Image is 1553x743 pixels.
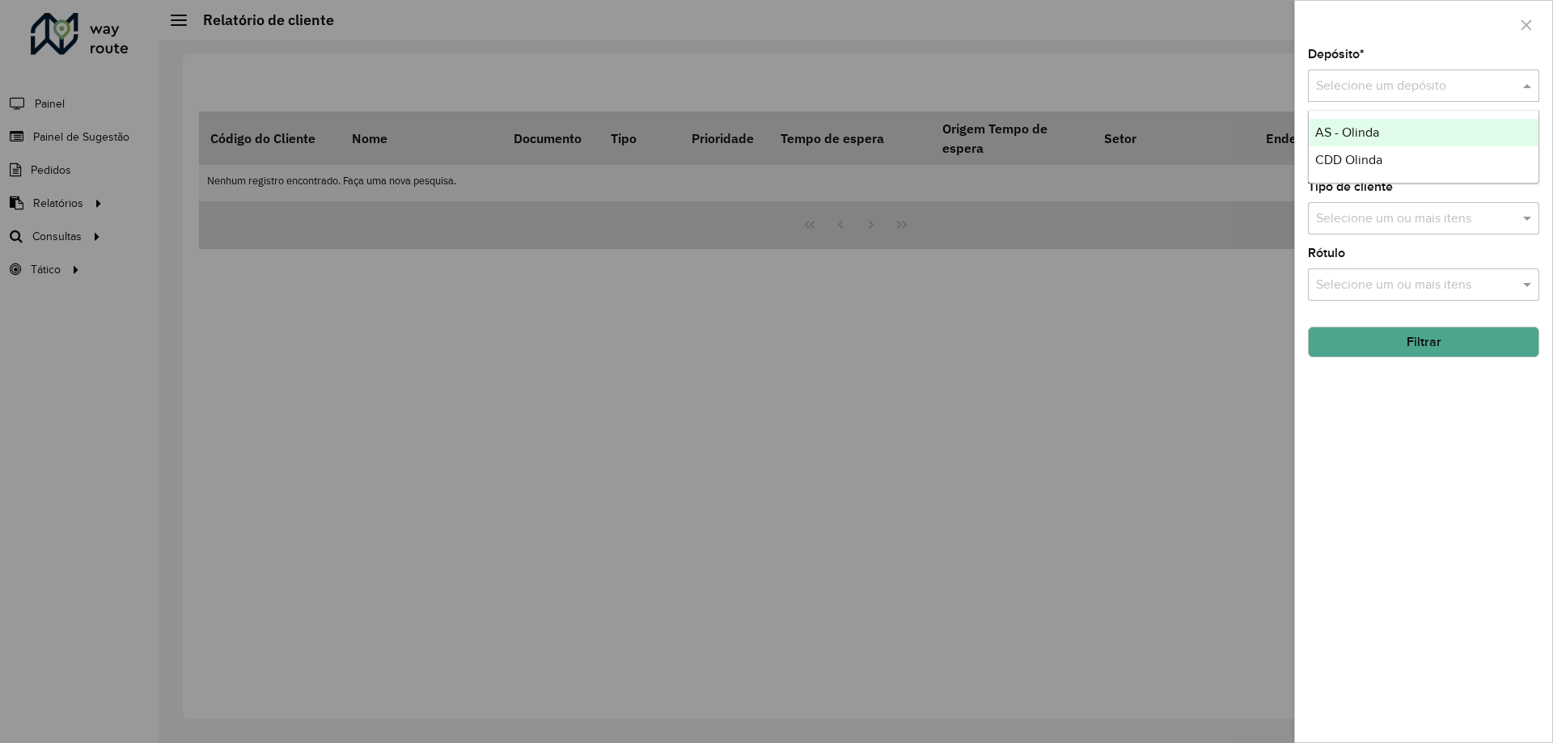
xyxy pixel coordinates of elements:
ng-dropdown-panel: Options list [1308,110,1539,184]
span: AS - Olinda [1315,125,1379,139]
label: Depósito [1308,44,1365,64]
button: Filtrar [1308,327,1539,357]
label: Tipo de cliente [1308,177,1393,196]
span: CDD Olinda [1315,153,1382,167]
label: Rótulo [1308,243,1345,263]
